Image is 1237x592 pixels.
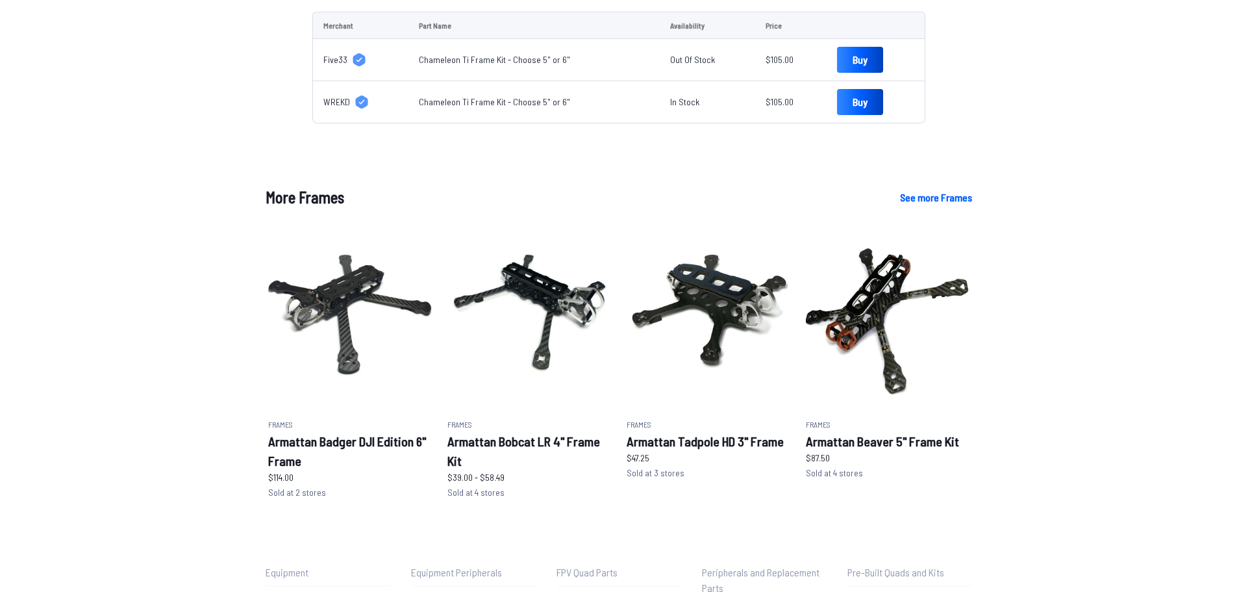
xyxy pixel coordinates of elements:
[408,12,660,39] td: Part Name
[660,39,755,81] td: Out Of Stock
[323,53,347,66] span: Five33
[806,451,969,465] p: $87.50
[837,89,883,115] a: Buy
[447,420,472,429] span: Frames
[837,47,883,73] a: Buy
[627,451,790,465] p: $47.25
[755,81,826,123] td: $105.00
[806,220,969,480] a: imageFramesArmattan Beaver 5" Frame Kit$87.50Sold at 4 stores
[447,470,611,484] p: $39.00 - $58.49
[268,220,432,500] a: imageFramesArmattan Badger DJI Edition 6" Frame$114.00Sold at 2 stores
[268,220,432,407] img: image
[266,565,390,580] p: Equipment
[323,96,399,109] a: WREKD
[419,96,570,107] a: Chameleon Ti Frame Kit - Choose 5" or 6"
[268,487,326,498] span: Sold at 2 stores
[312,12,409,39] td: Merchant
[323,96,350,109] span: WREKD
[447,487,505,498] span: Sold at 4 stores
[847,565,972,580] p: Pre-Built Quads and Kits
[627,220,790,407] img: image
[806,420,831,429] span: Frames
[268,431,432,470] h2: Armattan Badger DJI Edition 6" Frame
[323,53,399,66] a: Five33
[419,54,570,65] a: Chameleon Ti Frame Kit - Choose 5" or 6"
[627,431,790,451] h2: Armattan Tadpole HD 3" Frame
[755,12,826,39] td: Price
[556,565,681,580] p: FPV Quad Parts
[268,470,432,484] p: $114.00
[627,467,684,478] span: Sold at 3 stores
[806,431,969,451] h2: Armattan Beaver 5" Frame Kit
[627,420,651,429] span: Frames
[447,431,611,470] h2: Armattan Bobcat LR 4" Frame Kit
[660,81,755,123] td: In Stock
[806,467,863,478] span: Sold at 4 stores
[447,220,611,500] a: imageFramesArmattan Bobcat LR 4" Frame Kit$39.00 - $58.49Sold at 4 stores
[806,220,969,407] img: image
[755,39,826,81] td: $105.00
[900,190,972,205] a: See more Frames
[660,12,755,39] td: Availability
[266,186,879,209] h1: More Frames
[268,420,293,429] span: Frames
[411,565,536,580] p: Equipment Peripherals
[447,220,611,407] img: image
[627,220,790,480] a: imageFramesArmattan Tadpole HD 3" Frame$47.25Sold at 3 stores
